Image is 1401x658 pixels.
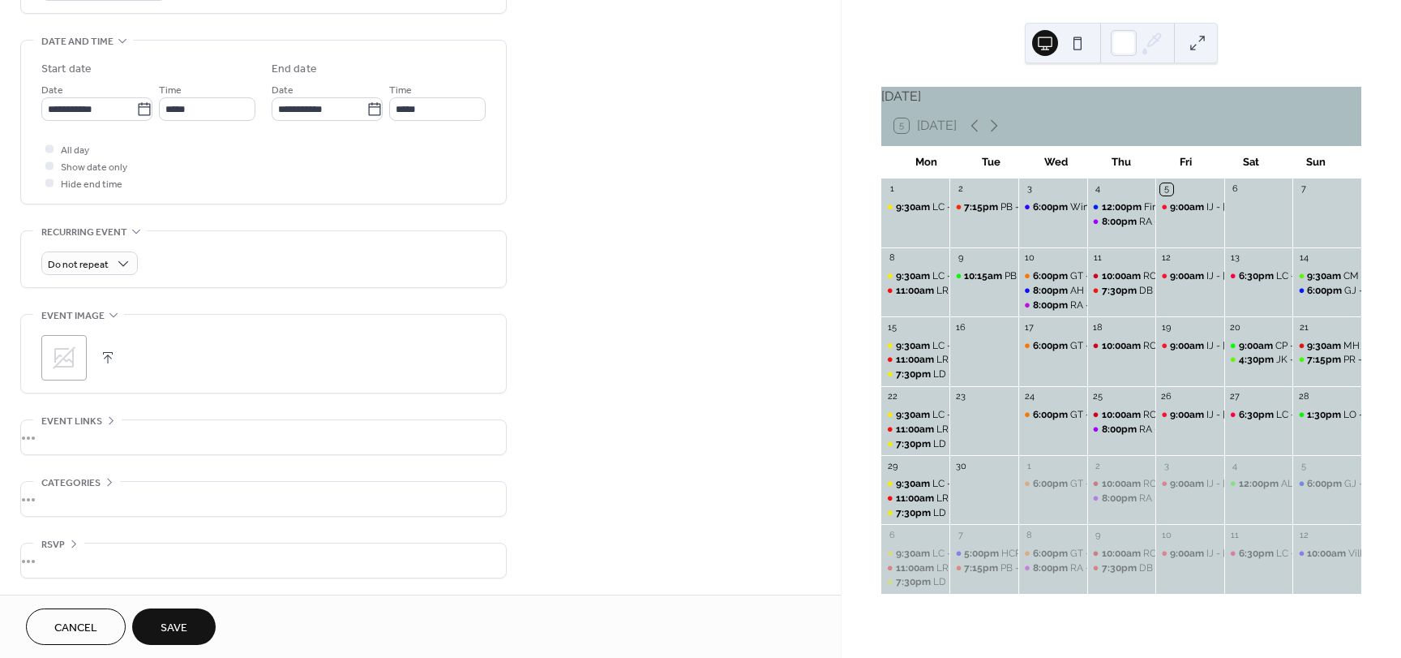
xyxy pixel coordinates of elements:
span: 11:00am [896,492,936,505]
span: 7:30pm [896,575,933,589]
span: Recurring event [41,224,127,241]
span: 10:00am [1102,408,1143,422]
div: GT - Private Meeting [1018,269,1087,283]
div: 18 [1092,321,1104,333]
span: 12:00pm [1102,200,1144,214]
div: LC - Pilates [932,547,983,561]
div: LC - Pilates [932,339,983,353]
div: GT - Private Meeting [1070,547,1163,561]
span: 9:30am [896,477,932,491]
span: RSVP [41,536,65,553]
div: RC - Yoga [1087,477,1156,491]
span: 8:00pm [1033,561,1070,575]
div: 1 [1023,460,1035,472]
div: 4 [1229,460,1241,472]
div: 21 [1297,321,1309,333]
div: CM - Private Meeting [1292,269,1361,283]
div: PB - Art group [949,200,1018,214]
div: RA - Band Practice (Thu) [1139,492,1249,505]
div: LD - Choir practice [881,368,950,381]
div: IJ - St Johns church [1155,408,1224,422]
span: 7:30pm [1102,561,1139,575]
div: RA - Band Practice (Wed) [1018,561,1087,575]
span: Categories [41,475,101,492]
div: 16 [954,321,966,333]
div: 26 [1160,391,1172,403]
div: MH - Feltmakers [1292,339,1361,353]
div: 20 [1229,321,1241,333]
div: CP - Private event [1224,339,1293,353]
div: RA - Band Practice (Thu) [1139,423,1249,437]
div: LC - Pilates [881,477,950,491]
div: GJ - Private event [1292,284,1361,298]
div: GT - Private Meeting [1018,408,1087,422]
div: Thu [1089,146,1154,178]
span: Time [389,82,412,99]
div: JK - Private party [1276,353,1353,367]
div: LC - Pilates [932,408,983,422]
div: GT - Private Meeting [1070,269,1163,283]
span: 9:00am [1170,200,1206,214]
div: RA - Band Practice (Thu) [1087,215,1156,229]
div: 23 [954,391,966,403]
span: 9:00am [1239,339,1275,353]
span: Time [159,82,182,99]
div: RC - Yoga [1087,339,1156,353]
span: 9:30am [896,547,932,561]
div: IJ - St Johns church [1155,339,1224,353]
div: 5 [1160,183,1172,196]
div: Sun [1283,146,1348,178]
div: HCRR - Committee [1001,547,1087,561]
div: IJ - St Johns church [1155,269,1224,283]
div: ••• [21,482,506,516]
span: 4:30pm [1239,353,1276,367]
div: DB - Men's club [1087,561,1156,575]
div: Wine and Words on Wednesdays [1070,200,1221,214]
span: 9:00am [1170,477,1206,491]
span: 9:00am [1170,339,1206,353]
div: PR - Private meeting [1292,353,1361,367]
div: LO - Private Party [1292,408,1361,422]
span: 9:00am [1170,547,1206,561]
div: 17 [1023,321,1035,333]
div: 3 [1023,183,1035,196]
span: 10:00am [1307,547,1348,561]
span: 8:00pm [1102,423,1139,437]
div: 6 [1229,183,1241,196]
div: JK - Private party [1224,353,1293,367]
div: Village Harvest Lunch [1292,547,1361,561]
div: DB - Men's club [1139,284,1210,298]
div: LR - Yoga group [881,561,950,575]
div: LR - Yoga group [936,423,1009,437]
span: 1:30pm [1307,408,1343,422]
div: 1 [886,183,898,196]
span: 7:30pm [896,437,933,451]
div: LC - Young Church [1224,547,1293,561]
div: RA - Band Practice (Wed) [1070,561,1184,575]
div: RC - Yoga [1143,408,1188,422]
span: Date [41,82,63,99]
div: 8 [886,252,898,264]
div: DB - Men's club [1139,561,1210,575]
div: LD - Choir practice [933,437,1018,451]
span: Event image [41,307,105,325]
div: 10 [1160,529,1172,541]
div: RC - Yoga [1143,269,1188,283]
span: 10:15am [964,269,1005,283]
div: ••• [21,544,506,578]
span: 11:00am [896,423,936,437]
div: 6 [886,529,898,541]
div: LR - Yoga group [881,284,950,298]
div: LC - Pilates [932,269,983,283]
span: Cancel [54,620,97,637]
span: 7:30pm [896,506,933,520]
div: 5 [1297,460,1309,472]
div: LD - Choir practice [881,506,950,520]
span: 6:30pm [1239,547,1276,561]
div: LR - Yoga group [881,423,950,437]
div: RA - Band Practice (Wed) [1070,299,1184,312]
span: 11:00am [896,561,936,575]
span: 9:00am [1170,269,1206,283]
div: RA - Band Practice (Thu) [1087,492,1156,505]
div: Fri [1154,146,1219,178]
